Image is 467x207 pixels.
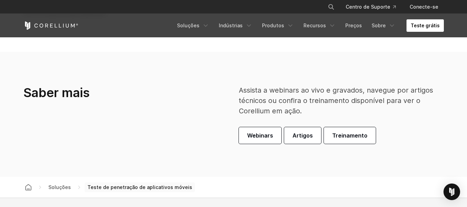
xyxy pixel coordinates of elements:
[48,184,71,190] font: Soluções
[325,1,337,13] button: Procurar
[411,22,440,28] font: Teste grátis
[46,184,74,191] div: Soluções
[372,22,386,28] font: Sobre
[284,127,321,144] a: Artigos
[292,132,313,139] font: Artigos
[219,22,243,28] font: Indústrias
[319,1,444,13] div: Menu de navegação
[345,22,362,28] font: Preços
[346,4,390,10] font: Centro de Suporte
[22,182,35,192] a: Casa Corellium
[24,21,78,30] a: Página inicial do Corellium
[87,184,192,190] font: Teste de penetração de aplicativos móveis
[262,22,284,28] font: Produtos
[239,127,281,144] a: Webinars
[173,19,444,32] div: Menu de navegação
[247,132,273,139] font: Webinars
[239,86,433,115] font: Assista a webinars ao vivo e gravados, navegue por artigos técnicos ou confira o treinamento disp...
[443,184,460,200] div: Open Intercom Messenger
[303,22,326,28] font: Recursos
[410,4,438,10] font: Conecte-se
[324,127,376,144] a: Treinamento
[332,132,367,139] font: Treinamento
[24,85,90,100] font: Saber mais
[177,22,199,28] font: Soluções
